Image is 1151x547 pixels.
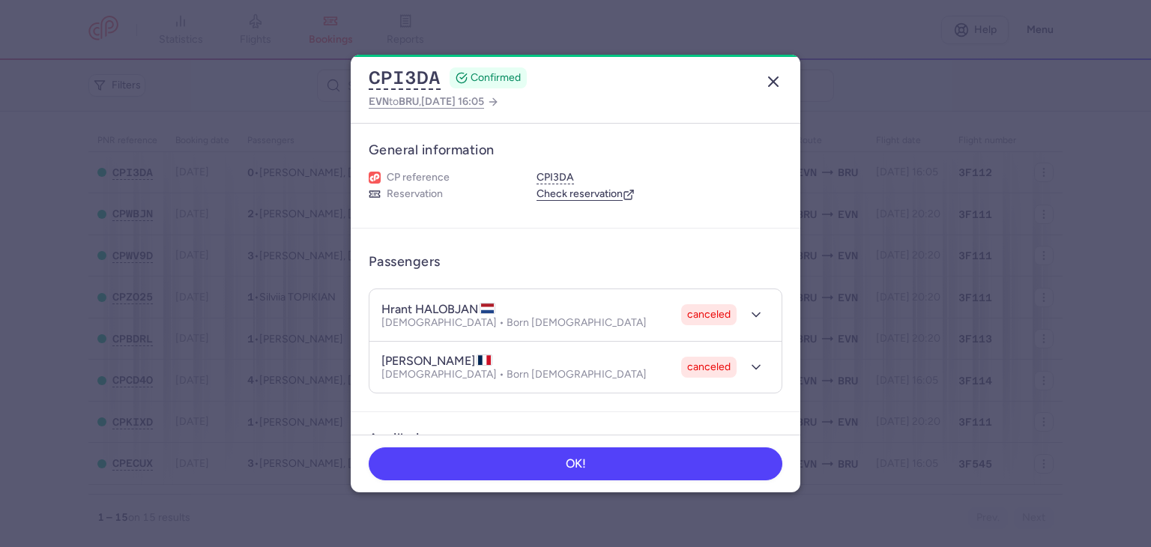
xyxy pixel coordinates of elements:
span: Reservation [387,187,443,201]
a: Check reservation [537,187,635,201]
p: [DEMOGRAPHIC_DATA] • Born [DEMOGRAPHIC_DATA] [381,369,647,381]
span: BRU [399,95,419,107]
span: CP reference [387,171,450,184]
h4: [PERSON_NAME] [381,354,492,369]
p: [DEMOGRAPHIC_DATA] • Born [DEMOGRAPHIC_DATA] [381,317,647,329]
h4: hrant HALOBJAN [381,302,495,317]
button: CPI3DA [369,67,441,89]
span: to , [369,92,484,111]
a: EVNtoBRU,[DATE] 16:05 [369,92,499,111]
span: OK! [566,457,586,471]
span: canceled [687,360,731,375]
span: canceled [687,307,731,322]
h3: Passengers [369,253,441,271]
span: [DATE] 16:05 [421,95,484,108]
h3: Ancillaries [369,430,782,447]
button: CPI3DA [537,171,574,184]
span: CONFIRMED [471,70,521,85]
h3: General information [369,142,782,159]
figure: 1L airline logo [369,172,381,184]
span: EVN [369,95,389,107]
button: OK! [369,447,782,480]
